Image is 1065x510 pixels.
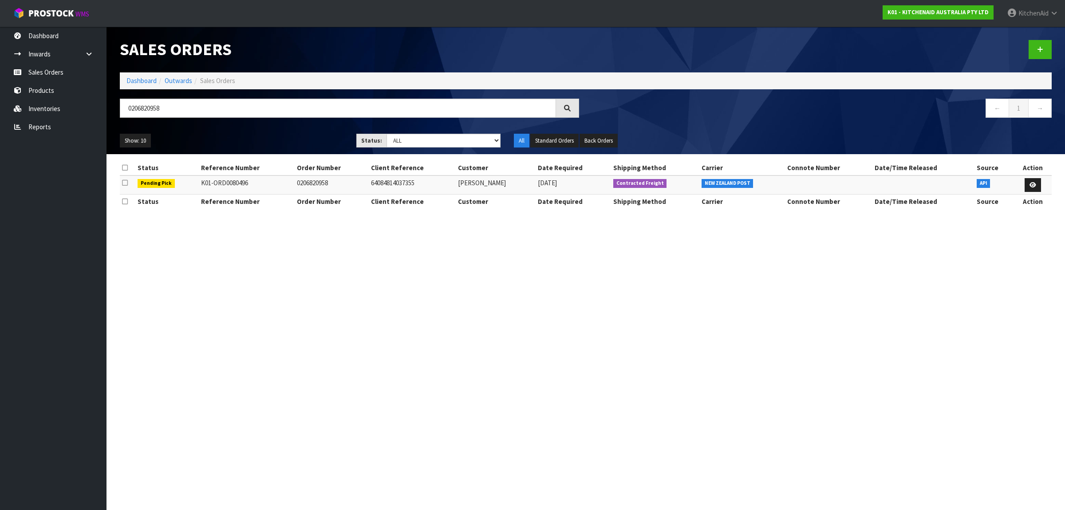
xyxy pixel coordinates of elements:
span: Pending Pick [138,179,175,188]
span: Contracted Freight [613,179,667,188]
span: ProStock [28,8,74,19]
th: Connote Number [785,161,872,175]
span: [DATE] [538,179,557,187]
strong: Status: [361,137,382,144]
input: Search sales orders [120,99,556,118]
span: Sales Orders [200,76,235,85]
nav: Page navigation [592,99,1052,120]
span: API [977,179,990,188]
a: → [1028,99,1052,118]
th: Status [135,195,199,209]
th: Date/Time Released [872,161,974,175]
h1: Sales Orders [120,40,579,59]
th: Client Reference [369,161,456,175]
th: Date Required [536,161,611,175]
th: Date Required [536,195,611,209]
th: Carrier [699,195,785,209]
th: Client Reference [369,195,456,209]
th: Action [1014,161,1052,175]
strong: K01 - KITCHENAID AUSTRALIA PTY LTD [887,8,989,16]
th: Customer [456,195,536,209]
button: Back Orders [580,134,618,148]
a: Dashboard [126,76,157,85]
th: Source [974,195,1014,209]
th: Reference Number [199,195,295,209]
th: Customer [456,161,536,175]
span: KitchenAid [1018,9,1049,17]
th: Date/Time Released [872,195,974,209]
button: Show: 10 [120,134,151,148]
button: All [514,134,529,148]
td: 0206820958 [295,175,368,195]
th: Order Number [295,195,368,209]
a: Outwards [165,76,192,85]
button: Standard Orders [530,134,579,148]
span: NEW ZEALAND POST [702,179,753,188]
th: Connote Number [785,195,872,209]
th: Action [1014,195,1052,209]
small: WMS [75,10,89,18]
td: [PERSON_NAME] [456,175,536,195]
td: 64084814037355 [369,175,456,195]
th: Reference Number [199,161,295,175]
td: K01-ORD0080496 [199,175,295,195]
th: Carrier [699,161,785,175]
th: Source [974,161,1014,175]
img: cube-alt.png [13,8,24,19]
a: ← [986,99,1009,118]
th: Shipping Method [611,195,699,209]
th: Order Number [295,161,368,175]
a: 1 [1009,99,1029,118]
th: Shipping Method [611,161,699,175]
th: Status [135,161,199,175]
